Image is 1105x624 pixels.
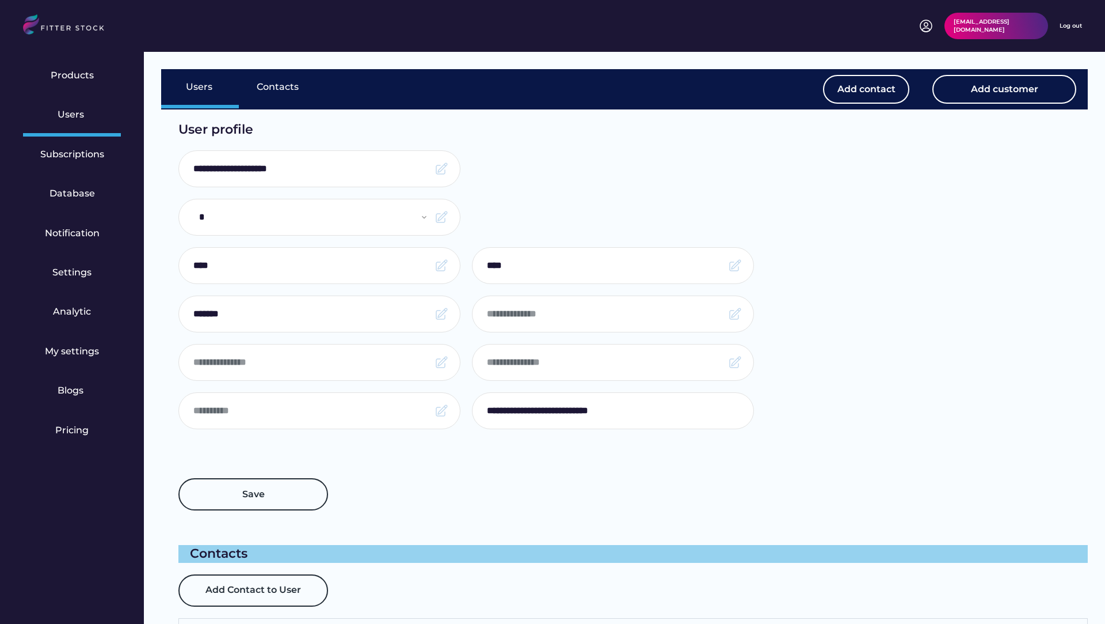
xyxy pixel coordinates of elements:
div: Blogs [58,384,86,397]
img: profile-circle.svg [919,19,933,33]
div: My settings [45,345,99,358]
button: Add customer [932,75,1076,104]
div: Contacts [178,545,1088,563]
img: Frame.svg [435,259,448,273]
img: Frame.svg [728,307,742,321]
img: LOGO.svg [23,14,114,38]
div: Database [49,187,95,200]
div: Users [58,108,86,121]
div: Pricing [55,424,89,437]
div: Contacts [257,81,299,93]
img: Frame.svg [728,259,742,273]
img: Frame.svg [435,404,448,418]
img: Frame.svg [435,162,448,176]
div: Subscriptions [40,148,104,161]
img: Frame.svg [435,210,448,224]
div: Analytic [53,305,91,318]
button: Add contact [823,75,909,104]
div: User profile [178,121,973,139]
img: Frame.svg [728,356,742,369]
div: Settings [52,266,92,279]
button: Add Contact to User [178,574,328,607]
div: Notification [45,227,100,240]
button: Save [178,478,328,510]
div: Log out [1060,22,1082,30]
div: [EMAIL_ADDRESS][DOMAIN_NAME] [954,18,1039,34]
div: Users [186,81,215,93]
div: Products [51,69,94,82]
img: Frame.svg [435,307,448,321]
img: Frame.svg [435,356,448,369]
